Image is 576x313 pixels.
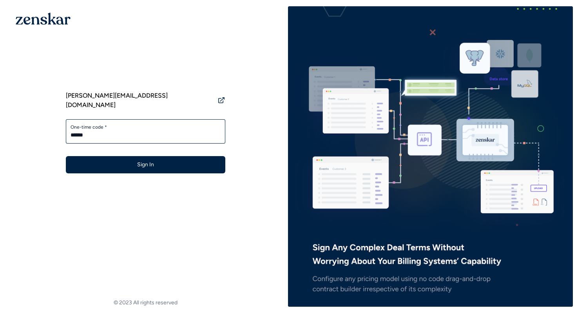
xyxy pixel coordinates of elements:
span: [PERSON_NAME][EMAIL_ADDRESS][DOMAIN_NAME] [66,91,214,110]
label: One-time code * [71,124,221,130]
button: Sign In [66,156,225,173]
img: 1OGAJ2xQqyY4LXKgY66KYq0eOWRCkrZdAb3gUhuVAqdWPZE9SRJmCz+oDMSn4zDLXe31Ii730ItAGKgCKgCCgCikA4Av8PJUP... [16,13,71,25]
footer: © 2023 All rights reserved [3,299,288,307]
